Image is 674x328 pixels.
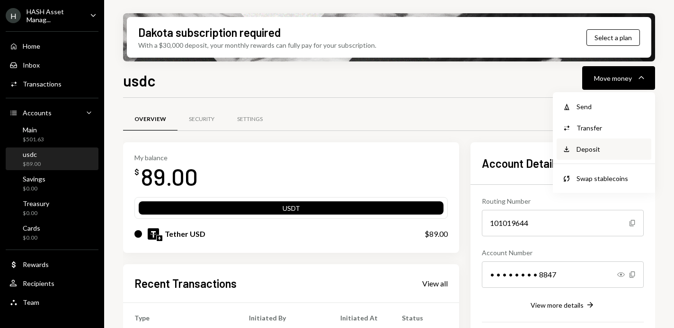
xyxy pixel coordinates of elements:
div: usdc [23,150,41,158]
div: Inbox [23,61,40,69]
button: Select a plan [586,29,640,46]
div: $501.63 [23,136,44,144]
a: Cards$0.00 [6,221,98,244]
a: Overview [123,107,177,131]
div: • • • • • • • • 8847 [482,261,644,288]
div: My balance [134,154,198,162]
div: Move money [594,73,632,83]
a: View all [422,278,448,288]
div: Security [189,115,214,123]
div: $89.00 [425,228,448,240]
div: View all [422,279,448,288]
div: Cards [23,224,40,232]
div: 89.00 [141,162,198,191]
div: Rewards [23,260,49,268]
a: Savings$0.00 [6,172,98,195]
a: Accounts [6,104,98,121]
a: Recipients [6,275,98,292]
a: Settings [226,107,274,131]
button: Move money [582,66,655,90]
a: Inbox [6,56,98,73]
a: usdc$89.00 [6,147,98,170]
div: Recipients [23,279,54,287]
div: Overview [134,115,166,123]
div: $ [134,167,139,177]
div: 101019644 [482,210,644,236]
div: Tether USD [165,228,205,240]
div: Team [23,298,39,306]
div: Account Number [482,248,644,258]
a: Treasury$0.00 [6,197,98,219]
h2: Recent Transactions [134,276,237,291]
div: With a $30,000 deposit, your monthly rewards can fully pay for your subscription. [138,40,376,50]
div: View more details [531,301,584,309]
h1: usdc [123,71,155,90]
img: ethereum-mainnet [157,235,162,241]
div: $0.00 [23,185,45,193]
div: Savings [23,175,45,183]
h2: Account Details [482,155,644,171]
div: $0.00 [23,209,49,217]
div: $89.00 [23,160,41,168]
div: $0.00 [23,234,40,242]
button: View more details [531,300,595,311]
a: Security [177,107,226,131]
div: Main [23,126,44,134]
div: Transfer [576,123,646,133]
div: Dakota subscription required [138,25,281,40]
div: Treasury [23,199,49,207]
a: Transactions [6,75,98,92]
a: Team [6,293,98,311]
a: Main$501.63 [6,123,98,146]
img: USDT [148,228,159,240]
div: Settings [237,115,263,123]
div: Swap stablecoins [576,173,646,183]
a: Home [6,37,98,54]
div: Home [23,42,40,50]
div: H [6,8,21,23]
div: USDT [139,203,443,216]
div: Routing Number [482,196,644,206]
a: Rewards [6,256,98,273]
div: Transactions [23,80,62,88]
div: Deposit [576,144,646,154]
div: Accounts [23,109,52,117]
div: Send [576,102,646,112]
div: HASH Asset Manag... [27,8,82,24]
